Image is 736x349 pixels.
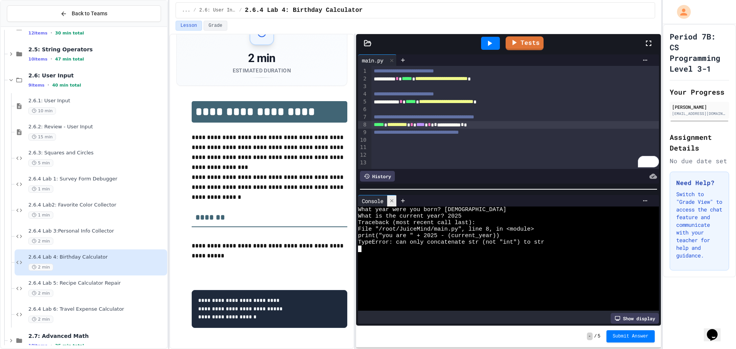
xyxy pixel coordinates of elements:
[358,220,475,226] span: Traceback (most recent call last):
[199,7,236,13] span: 2.6: User Input
[358,56,387,64] div: main.py
[28,107,56,115] span: 10 min
[598,333,600,339] span: 5
[233,67,291,74] div: Estimated Duration
[48,82,49,88] span: •
[55,31,84,36] span: 30 min total
[239,7,242,13] span: /
[670,156,729,165] div: No due date set
[669,3,693,21] div: My Account
[28,31,48,36] span: 12 items
[358,54,397,66] div: main.py
[358,83,368,90] div: 3
[28,280,166,287] span: 2.6.4 Lab 5: Recipe Calculator Repair
[358,106,368,113] div: 6
[55,57,84,62] span: 47 min total
[506,36,544,50] a: Tests
[358,151,368,159] div: 12
[72,10,107,18] span: Back to Teams
[7,5,161,22] button: Back to Teams
[358,206,506,213] span: What year were you born? [DEMOGRAPHIC_DATA]
[28,343,48,348] span: 10 items
[358,159,368,167] div: 13
[55,343,84,348] span: 25 min total
[606,330,655,342] button: Submit Answer
[28,176,166,182] span: 2.6.4 Lab 1: Survey Form Debugger
[28,150,166,156] span: 2.6.3: Squares and Circles
[204,21,227,31] button: Grade
[233,51,291,65] div: 2 min
[358,226,534,233] span: File "/root/JuiceMind/main.py", line 8, in <module>
[360,171,395,182] div: History
[182,7,191,13] span: ...
[358,213,462,220] span: What is the current year? 2025
[358,195,397,206] div: Console
[358,121,368,129] div: 8
[613,333,649,339] span: Submit Answer
[28,333,166,339] span: 2.7: Advanced Math
[672,111,727,116] div: [EMAIL_ADDRESS][DOMAIN_NAME]
[28,46,166,53] span: 2.5: String Operators
[358,239,544,246] span: TypeError: can only concatenate str (not "int") to str
[358,233,499,239] span: print("you are " + 2025 - (current_year))
[676,190,723,259] p: Switch to "Grade View" to access the chat feature and communicate with your teacher for help and ...
[193,7,196,13] span: /
[51,342,52,349] span: •
[28,264,53,271] span: 2 min
[358,113,368,121] div: 7
[358,144,368,151] div: 11
[611,313,659,324] div: Show display
[28,98,166,104] span: 2.6.1: User Input
[51,30,52,36] span: •
[28,159,53,167] span: 5 min
[358,90,368,98] div: 4
[672,103,727,110] div: [PERSON_NAME]
[176,21,202,31] button: Lesson
[245,6,363,15] span: 2.6.4 Lab 4: Birthday Calculator
[28,133,56,141] span: 15 min
[704,318,728,341] iframe: chat widget
[28,316,53,323] span: 2 min
[587,333,593,340] span: -
[358,75,368,83] div: 2
[28,228,166,234] span: 2.6.4 Lab 3:Personal Info Collector
[28,306,166,313] span: 2.6.4 Lab 6: Travel Expense Calculator
[28,202,166,208] span: 2.6.4 Lab2: Favorite Color Collector
[52,83,81,88] span: 40 min total
[28,124,166,130] span: 2.6.2: Review - User Input
[670,87,729,97] h2: Your Progress
[28,238,53,245] span: 2 min
[28,211,53,219] span: 1 min
[28,72,166,79] span: 2.6: User Input
[670,132,729,153] h2: Assignment Details
[371,66,659,169] div: To enrich screen reader interactions, please activate Accessibility in Grammarly extension settings
[28,83,44,88] span: 9 items
[358,136,368,144] div: 10
[28,185,53,193] span: 1 min
[51,56,52,62] span: •
[28,57,48,62] span: 10 items
[594,333,597,339] span: /
[28,254,166,261] span: 2.6.4 Lab 4: Birthday Calculator
[358,197,387,205] div: Console
[670,31,729,74] h1: Period 7B: CS Programming Level 3-1
[676,178,723,187] h3: Need Help?
[358,129,368,136] div: 9
[358,98,368,106] div: 5
[358,67,368,75] div: 1
[28,290,53,297] span: 2 min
